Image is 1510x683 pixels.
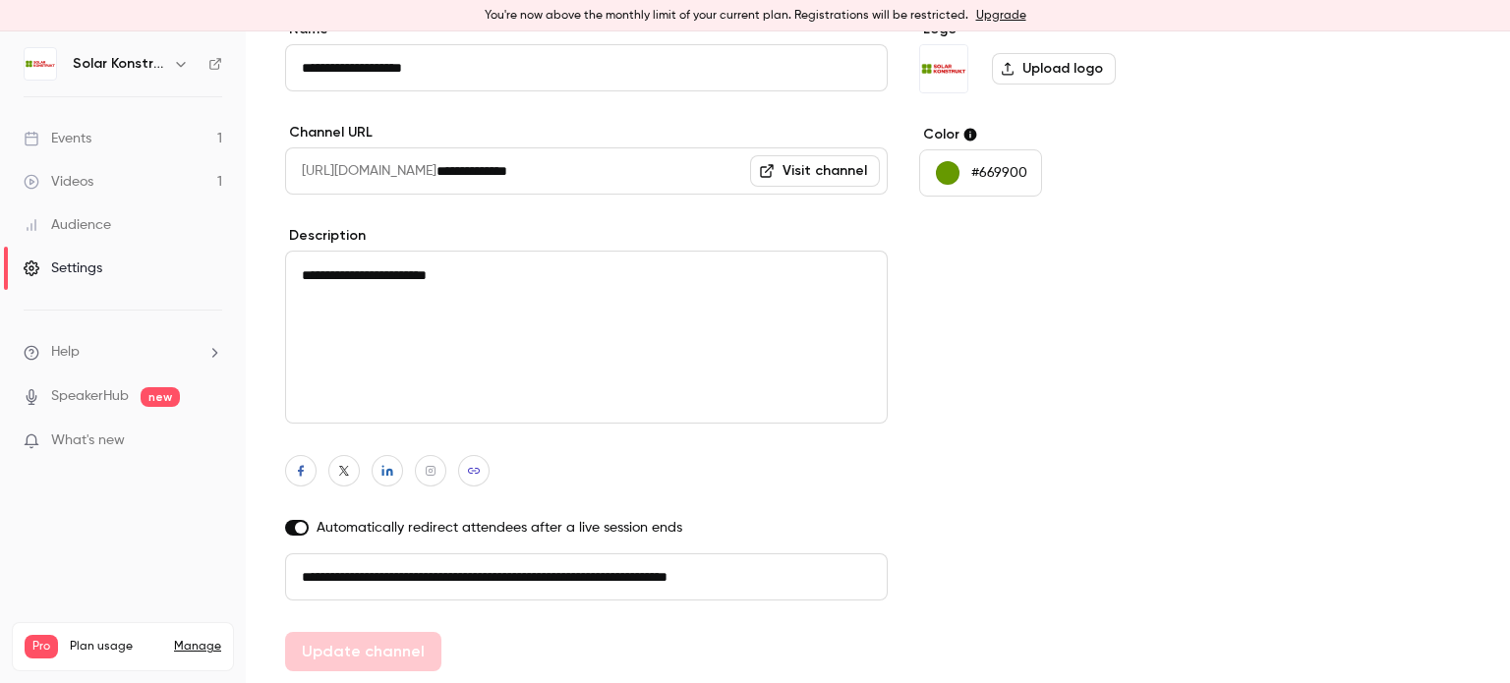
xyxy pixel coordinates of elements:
button: #669900 [919,149,1042,197]
label: Color [919,125,1221,144]
label: Upload logo [992,53,1116,85]
span: [URL][DOMAIN_NAME] [285,147,436,195]
img: Solar Konstrukt Kft. [25,48,56,80]
div: Events [24,129,91,148]
div: Settings [24,258,102,278]
a: Manage [174,639,221,655]
h6: Solar Konstrukt Kft. [73,54,165,74]
span: Plan usage [70,639,162,655]
span: Pro [25,635,58,658]
span: What's new [51,430,125,451]
section: Logo [919,20,1221,93]
img: Solar Konstrukt Kft. [920,45,967,92]
div: Audience [24,215,111,235]
span: Help [51,342,80,363]
span: new [141,387,180,407]
p: #669900 [971,163,1027,183]
a: SpeakerHub [51,386,129,407]
a: Upgrade [976,8,1026,24]
div: Videos [24,172,93,192]
label: Description [285,226,888,246]
label: Channel URL [285,123,888,142]
a: Visit channel [750,155,880,187]
li: help-dropdown-opener [24,342,222,363]
label: Automatically redirect attendees after a live session ends [285,518,888,538]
